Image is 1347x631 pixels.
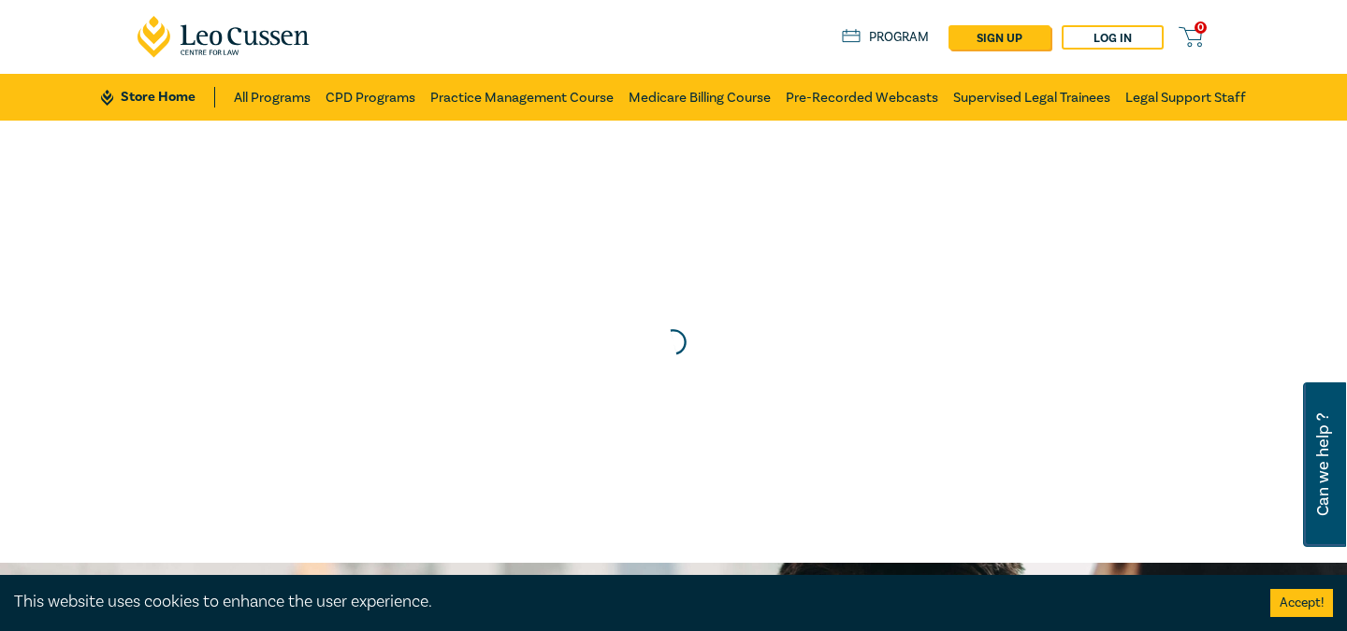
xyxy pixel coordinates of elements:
[949,25,1050,50] a: sign up
[1314,394,1332,536] span: Can we help ?
[430,74,614,121] a: Practice Management Course
[629,74,771,121] a: Medicare Billing Course
[14,590,1242,614] div: This website uses cookies to enhance the user experience.
[786,74,938,121] a: Pre-Recorded Webcasts
[842,27,929,48] a: Program
[953,74,1110,121] a: Supervised Legal Trainees
[326,74,415,121] a: CPD Programs
[234,74,311,121] a: All Programs
[1270,589,1333,617] button: Accept cookies
[101,87,214,108] a: Store Home
[1062,25,1164,50] a: Log in
[1125,74,1246,121] a: Legal Support Staff
[1195,22,1207,34] span: 0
